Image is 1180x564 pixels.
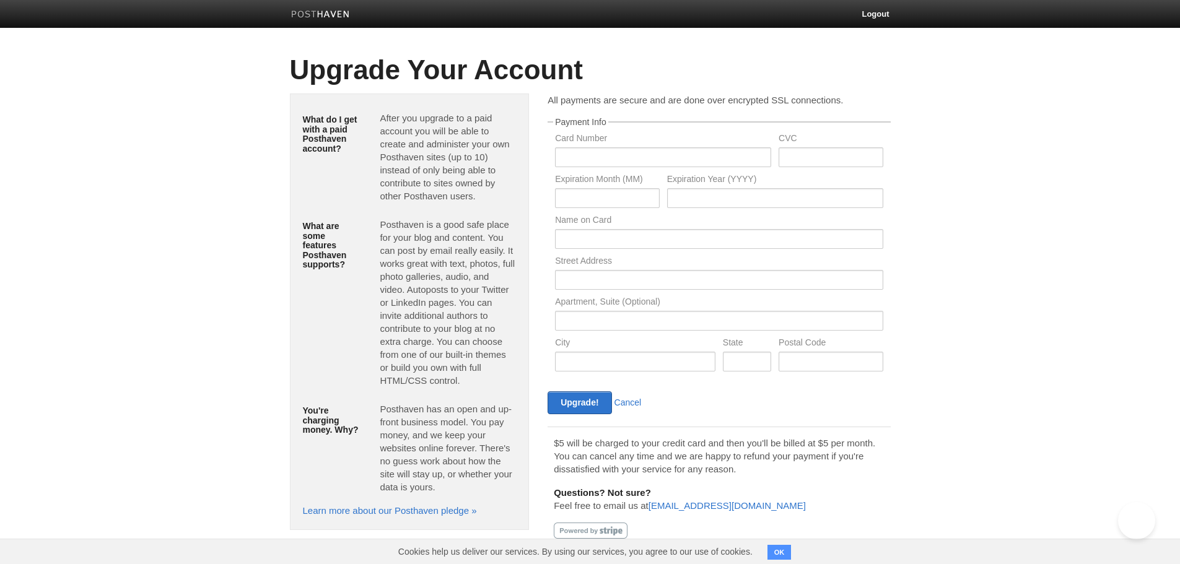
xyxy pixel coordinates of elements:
a: [EMAIL_ADDRESS][DOMAIN_NAME] [649,500,806,511]
label: Name on Card [555,215,883,227]
a: Learn more about our Posthaven pledge » [303,505,477,516]
p: Posthaven is a good safe place for your blog and content. You can post by email really easily. It... [380,218,516,387]
label: State [723,338,771,350]
legend: Payment Info [553,118,608,126]
h5: What are some features Posthaven supports? [303,222,362,269]
iframe: Help Scout Beacon - Open [1118,502,1155,539]
p: $5 will be charged to your credit card and then you'll be billed at $5 per month. You can cancel ... [554,436,884,475]
label: Apartment, Suite (Optional) [555,297,883,309]
span: Cookies help us deliver our services. By using our services, you agree to our use of cookies. [386,539,765,564]
label: Street Address [555,256,883,268]
button: OK [767,545,792,560]
label: Card Number [555,134,771,145]
h1: Upgrade Your Account [290,55,891,85]
p: After you upgrade to a paid account you will be able to create and administer your own Posthaven ... [380,111,516,202]
img: Posthaven-bar [291,11,350,20]
label: Postal Code [779,338,883,350]
a: Cancel [614,397,642,407]
p: Posthaven has an open and up-front business model. You pay money, and we keep your websites onlin... [380,402,516,493]
label: Expiration Month (MM) [555,175,659,186]
b: Questions? Not sure? [554,487,651,498]
label: Expiration Year (YYYY) [667,175,883,186]
h5: What do I get with a paid Posthaven account? [303,115,362,154]
p: Feel free to email us at [554,486,884,512]
label: CVC [779,134,883,145]
h5: You're charging money. Why? [303,406,362,435]
p: All payments are secure and are done over encrypted SSL connections. [548,93,890,106]
label: City [555,338,715,350]
input: Upgrade! [548,391,611,414]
